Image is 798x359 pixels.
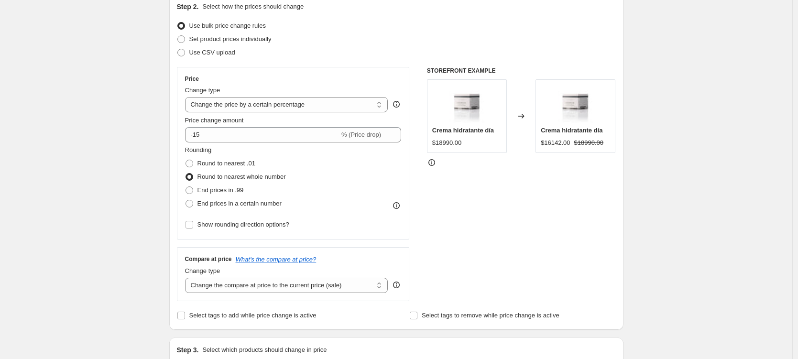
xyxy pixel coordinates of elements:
[432,138,461,148] div: $18990.00
[189,49,235,56] span: Use CSV upload
[185,75,199,83] h3: Price
[202,2,304,11] p: Select how the prices should change
[185,117,244,124] span: Price change amount
[189,22,266,29] span: Use bulk price change rules
[185,146,212,153] span: Rounding
[432,127,494,134] span: Crema hidratante día
[197,186,244,194] span: End prices in .99
[236,256,317,263] button: What's the compare at price?
[427,67,616,75] h6: STOREFRONT EXAMPLE
[197,200,282,207] span: End prices in a certain number
[341,131,381,138] span: % (Price drop)
[185,267,220,274] span: Change type
[185,255,232,263] h3: Compare at price
[197,221,289,228] span: Show rounding direction options?
[202,345,327,355] p: Select which products should change in price
[541,127,602,134] span: Crema hidratante día
[541,138,570,148] div: $16142.00
[392,99,401,109] div: help
[392,280,401,290] div: help
[557,85,595,123] img: HidroKDiaCaja23_80x.jpg
[177,345,199,355] h2: Step 3.
[574,138,603,148] strike: $18990.00
[189,35,272,43] span: Set product prices individually
[448,85,486,123] img: HidroKDiaCaja23_80x.jpg
[185,127,339,142] input: -15
[177,2,199,11] h2: Step 2.
[197,160,255,167] span: Round to nearest .01
[422,312,559,319] span: Select tags to remove while price change is active
[197,173,286,180] span: Round to nearest whole number
[185,87,220,94] span: Change type
[189,312,317,319] span: Select tags to add while price change is active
